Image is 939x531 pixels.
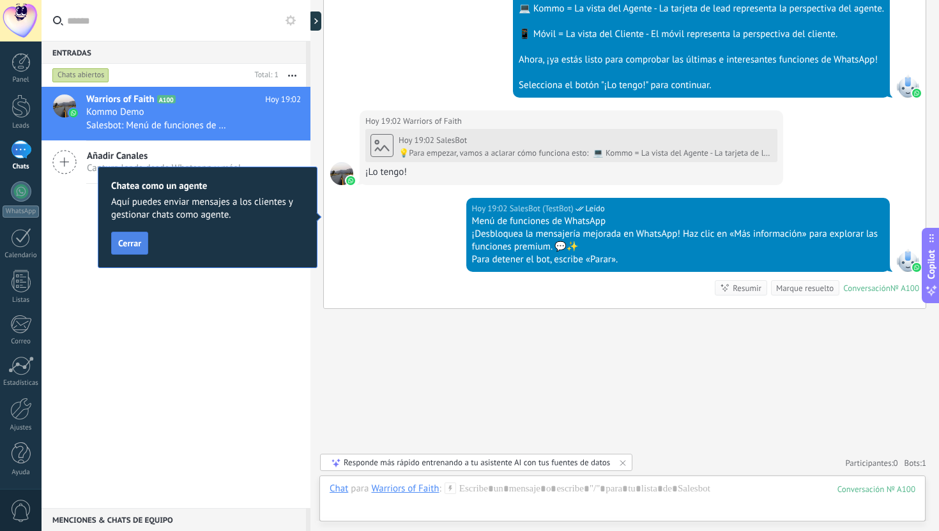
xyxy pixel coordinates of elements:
[330,162,353,185] span: Warriors of Faith
[365,115,403,128] div: Hoy 19:02
[309,11,321,31] div: Mostrar
[69,108,78,117] img: icon
[519,54,884,66] div: Ahora, ¡ya estás listo para comprobar las últimas e interesantes funciones de WhatsApp!
[111,232,148,255] button: Cerrar
[896,75,919,98] span: SalesBot
[922,458,926,468] span: 1
[87,150,241,162] span: Añadir Canales
[157,95,176,103] span: A100
[519,79,884,92] div: Selecciona el botón "¡Lo tengo!" para continuar.
[837,484,915,495] div: 100
[912,263,921,272] img: waba.svg
[439,482,441,495] span: :
[3,163,40,171] div: Chats
[472,215,884,228] div: Menú de funciones de WhatsApp
[86,106,144,119] span: Kommo Demo
[519,3,884,15] div: 💻 Kommo = La vista del Agente - La tarjeta de lead representa la perspectiva del agente.
[346,176,355,185] img: waba.svg
[111,196,304,221] span: Aquí puedes enviar mensajes a los clientes y gestionar chats como agente.
[890,283,919,294] div: № A100
[399,148,772,158] div: 💡Para empezar, vamos a aclarar cómo funciona esto: 💻 Kommo = La vista del Agente - La tarjeta de ...
[365,166,777,179] div: ¡Lo tengo!
[86,119,231,131] span: Salesbot: Menú de funciones de WhatsApp ¡Desbloquea la mensajería mejorada en WhatsApp! Haz clic ...
[399,135,436,146] div: Hoy 19:02
[371,482,439,494] div: Warriors of Faith
[733,282,761,294] div: Resumir
[111,180,304,192] h2: Chatea como un agente
[3,338,40,346] div: Correo
[510,202,574,215] span: SalesBot (TestBot)
[894,458,898,468] span: 0
[3,379,40,387] div: Estadísticas
[3,468,40,477] div: Ayuda
[265,93,301,106] span: Hoy 19:02
[912,89,921,98] img: waba.svg
[472,228,884,253] div: ¡Desbloquea la mensajería mejorada en WhatsApp! Haz clic en «Más información» para explorar las f...
[3,206,39,218] div: WhatsApp
[250,69,279,82] div: Total: 1
[118,239,141,248] span: Cerrar
[86,93,155,106] span: Warriors of Faith
[279,64,306,87] button: Más
[3,296,40,304] div: Listas
[472,202,510,215] div: Hoy 19:02
[436,135,467,146] span: SalesBot
[344,457,610,468] div: Responde más rápido entrenando a tu asistente AI con tus fuentes de datos
[3,251,40,260] div: Calendario
[776,282,834,294] div: Marque resuelto
[351,482,369,495] span: para
[3,122,40,130] div: Leads
[843,283,890,294] div: Conversación
[905,458,926,468] span: Bots:
[403,115,462,128] span: Warriors of Faith
[845,458,897,468] a: Participantes:0
[3,76,40,84] div: Panel
[52,68,109,83] div: Chats abiertos
[925,250,938,280] span: Copilot
[896,249,919,272] span: SalesBot
[42,508,306,531] div: Menciones & Chats de equipo
[586,202,605,215] span: Leído
[42,87,310,140] a: avatariconWarriors of FaithA100Hoy 19:02Kommo DemoSalesbot: Menú de funciones de WhatsApp ¡Desblo...
[519,28,884,41] div: 📱 Móvil = La vista del Cliente - El móvil representa la perspectiva del cliente.
[472,253,884,266] div: Para detener el bot, escribe «Parar».
[87,162,241,174] span: Captura leads desde Whatsapp y más!
[3,424,40,432] div: Ajustes
[42,41,306,64] div: Entradas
